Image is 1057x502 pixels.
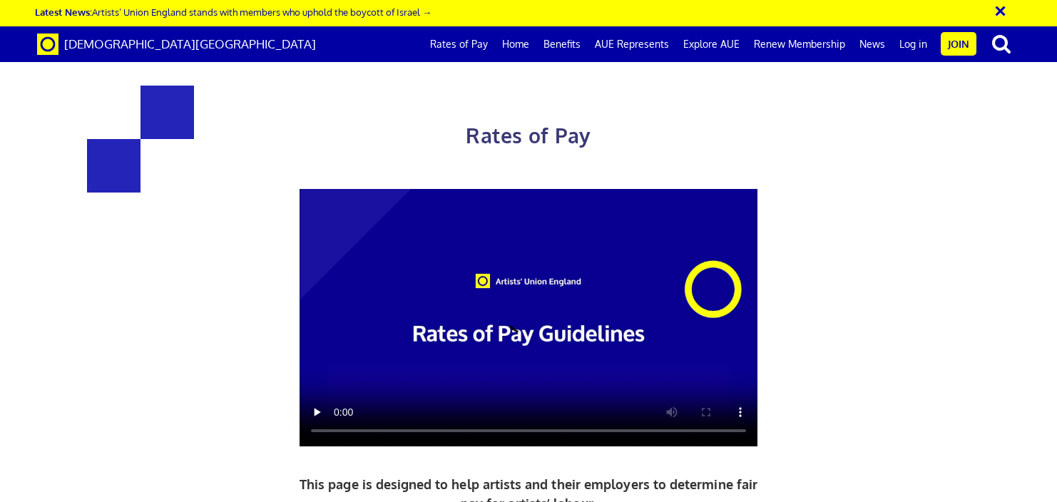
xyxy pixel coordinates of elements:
button: search [979,29,1023,58]
a: Join [941,32,976,56]
a: Log in [892,26,934,62]
a: Latest News:Artists’ Union England stands with members who uphold the boycott of Israel → [35,6,432,18]
a: Brand [DEMOGRAPHIC_DATA][GEOGRAPHIC_DATA] [26,26,327,62]
a: News [852,26,892,62]
span: [DEMOGRAPHIC_DATA][GEOGRAPHIC_DATA] [64,36,316,51]
a: AUE Represents [588,26,676,62]
strong: Latest News: [35,6,92,18]
span: Rates of Pay [466,123,591,148]
a: Home [495,26,536,62]
a: Benefits [536,26,588,62]
a: Renew Membership [747,26,852,62]
a: Explore AUE [676,26,747,62]
a: Rates of Pay [423,26,495,62]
